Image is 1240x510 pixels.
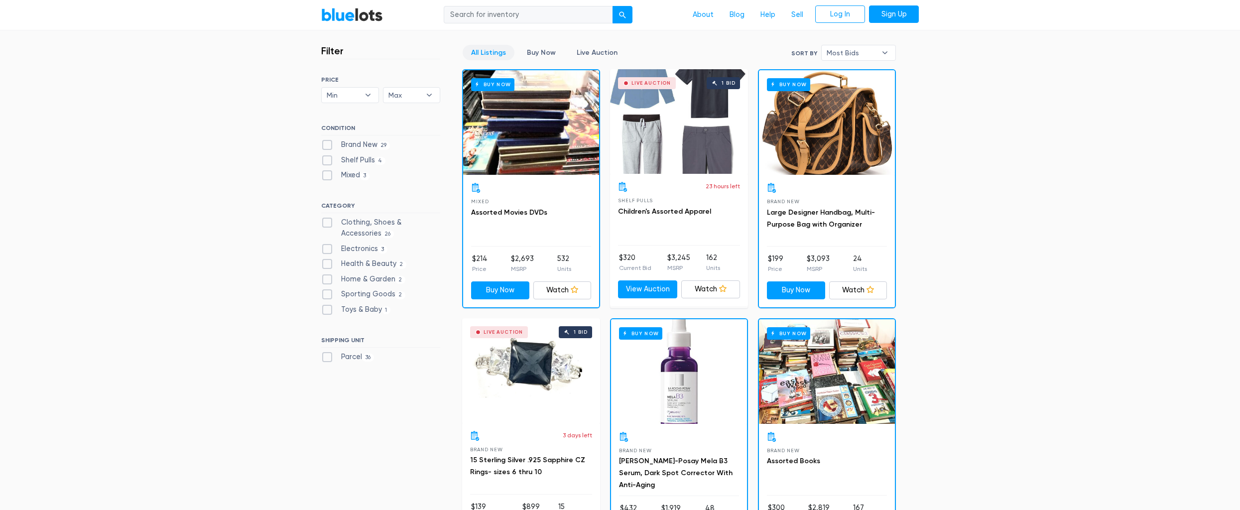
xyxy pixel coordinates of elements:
p: Price [768,264,783,273]
div: 1 bid [574,330,587,335]
a: Live Auction 1 bid [610,69,748,174]
a: Watch [829,281,887,299]
label: Mixed [321,170,370,181]
span: 3 [360,172,370,180]
a: Sign Up [869,5,919,23]
span: 1 [382,306,390,314]
p: Current Bid [619,263,651,272]
span: Min [327,88,360,103]
span: Brand New [470,447,502,452]
p: MSRP [807,264,830,273]
li: $3,245 [667,253,690,272]
h6: SHIPPING UNIT [321,337,440,348]
a: View Auction [618,280,677,298]
span: 2 [396,260,406,268]
label: Shelf Pulls [321,155,385,166]
a: Children's Assorted Apparel [618,207,711,216]
a: 15 Sterling Silver .925 Sapphire CZ Rings- sizes 6 thru 10 [470,456,585,476]
a: Assorted Movies DVDs [471,208,547,217]
a: BlueLots [321,7,383,22]
span: Brand New [619,448,651,453]
span: 4 [375,157,385,165]
p: 23 hours left [706,182,740,191]
label: Sporting Goods [321,289,405,300]
a: Buy Now [471,281,529,299]
label: Parcel [321,352,374,363]
div: Live Auction [484,330,523,335]
label: Brand New [321,139,390,150]
label: Home & Garden [321,274,405,285]
span: Mixed [471,199,489,204]
a: Live Auction [568,45,626,60]
a: Buy Now [759,70,895,175]
h3: Filter [321,45,344,57]
label: Health & Beauty [321,258,406,269]
li: 532 [557,254,571,273]
a: Buy Now [463,70,599,175]
p: 3 days left [563,431,592,440]
span: Brand New [767,199,799,204]
li: $214 [472,254,488,273]
h6: PRICE [321,76,440,83]
a: Assorted Books [767,457,820,465]
h6: Buy Now [471,78,514,91]
span: Max [388,88,421,103]
span: Brand New [767,448,799,453]
a: Live Auction 1 bid [462,318,600,423]
label: Toys & Baby [321,304,390,315]
input: Search for inventory [444,6,613,24]
a: All Listings [463,45,514,60]
label: Clothing, Shoes & Accessories [321,217,440,239]
a: Large Designer Handbag, Multi-Purpose Bag with Organizer [767,208,875,229]
span: Most Bids [827,45,876,60]
a: Watch [681,280,741,298]
p: Price [472,264,488,273]
p: Units [853,264,867,273]
li: 24 [853,254,867,273]
li: $3,093 [807,254,830,273]
a: Help [752,5,783,24]
li: $199 [768,254,783,273]
span: 2 [395,291,405,299]
span: Shelf Pulls [618,198,653,203]
p: Units [706,263,720,272]
p: MSRP [511,264,534,273]
span: 3 [378,246,387,254]
h6: Buy Now [767,78,810,91]
li: $320 [619,253,651,272]
a: [PERSON_NAME]-Posay Mela B3 Serum, Dark Spot Corrector With Anti-Aging [619,457,733,489]
div: 1 bid [722,81,735,86]
li: 162 [706,253,720,272]
p: MSRP [667,263,690,272]
a: Buy Now [611,319,747,424]
h6: Buy Now [767,327,810,340]
label: Sort By [791,49,817,58]
span: 29 [377,141,390,149]
li: $2,693 [511,254,534,273]
a: Buy Now [767,281,825,299]
b: ▾ [419,88,440,103]
h6: Buy Now [619,327,662,340]
a: About [685,5,722,24]
span: 2 [395,276,405,284]
div: Live Auction [631,81,671,86]
label: Electronics [321,244,387,255]
h6: CONDITION [321,125,440,135]
h6: CATEGORY [321,202,440,213]
a: Watch [533,281,592,299]
a: Blog [722,5,752,24]
b: ▾ [358,88,378,103]
b: ▾ [874,45,895,60]
span: 26 [381,230,394,238]
a: Log In [815,5,865,23]
a: Buy Now [759,319,895,424]
p: Units [557,264,571,273]
a: Buy Now [518,45,564,60]
span: 36 [362,354,374,362]
a: Sell [783,5,811,24]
